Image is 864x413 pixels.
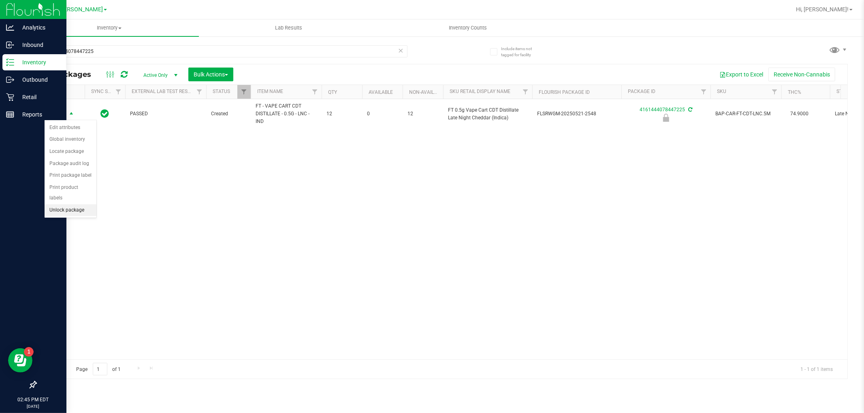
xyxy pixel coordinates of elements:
span: Bulk Actions [194,71,228,78]
span: select [66,108,77,120]
div: Newly Received [620,114,712,122]
li: Global inventory [45,133,96,146]
span: Inventory Counts [438,24,498,32]
a: Inventory Counts [378,19,558,36]
span: PASSED [130,110,201,118]
p: Analytics [14,23,63,32]
a: Strain [836,89,853,94]
span: Sync from Compliance System [687,107,692,112]
a: External Lab Test Result [132,89,195,94]
span: 0 [367,110,398,118]
iframe: Resource center [8,348,32,373]
span: FT - VAPE CART CDT DISTILLATE - 0.5G - LNC - IND [256,102,317,126]
span: FLSRWGM-20250521-2548 [537,110,617,118]
a: SKU [717,89,726,94]
p: 02:45 PM EDT [4,396,63,403]
a: Filter [697,85,710,99]
span: 12 [407,110,438,118]
span: In Sync [101,108,109,119]
inline-svg: Outbound [6,76,14,84]
a: Filter [308,85,322,99]
inline-svg: Analytics [6,23,14,32]
span: BAP-CAR-FT-CDT-LNC.5M [715,110,777,118]
span: FT 0.5g Vape Cart CDT Distillate Late Night Cheddar (Indica) [448,106,527,122]
input: Search Package ID, Item Name, SKU, Lot or Part Number... [36,45,407,57]
a: Lab Results [199,19,378,36]
a: THC% [788,89,801,95]
li: Print package label [45,169,96,182]
span: Hi, [PERSON_NAME]! [796,6,849,13]
span: All Packages [42,70,99,79]
button: Export to Excel [714,68,768,81]
p: [DATE] [4,403,63,409]
a: Qty [328,89,337,95]
li: Locate package [45,146,96,158]
inline-svg: Inbound [6,41,14,49]
span: Inventory [19,24,199,32]
a: Inventory [19,19,199,36]
span: Clear [398,45,404,56]
span: Include items not tagged for facility [501,46,542,58]
inline-svg: Inventory [6,58,14,66]
p: Retail [14,92,63,102]
a: Filter [768,85,781,99]
li: Package audit log [45,158,96,170]
a: Non-Available [409,89,445,95]
a: 4161444078447225 [640,107,685,112]
a: Filter [237,85,251,99]
inline-svg: Retail [6,93,14,101]
p: Inbound [14,40,63,50]
a: Sync Status [91,89,122,94]
a: Item Name [257,89,283,94]
li: Unlock package [45,204,96,216]
iframe: Resource center unread badge [24,347,34,357]
span: 74.9000 [786,108,813,120]
span: Created [211,110,246,118]
p: Inventory [14,57,63,67]
a: Filter [193,85,206,99]
li: Print product labels [45,182,96,204]
button: Bulk Actions [188,68,233,81]
li: Edit attributes [45,122,96,134]
a: Filter [519,85,532,99]
inline-svg: Reports [6,110,14,119]
input: 1 [93,363,107,375]
a: Sku Retail Display Name [450,89,510,94]
a: Available [369,89,393,95]
p: Reports [14,110,63,119]
a: Filter [112,85,125,99]
span: Lab Results [264,24,313,32]
button: Receive Non-Cannabis [768,68,835,81]
span: 12 [326,110,357,118]
span: [PERSON_NAME] [58,6,103,13]
a: Status [213,89,230,94]
span: Page of 1 [69,363,128,375]
p: Outbound [14,75,63,85]
span: 1 - 1 of 1 items [794,363,839,375]
a: Flourish Package ID [539,89,590,95]
a: Package ID [628,89,655,94]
